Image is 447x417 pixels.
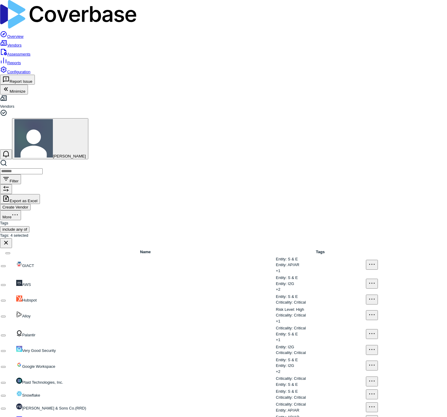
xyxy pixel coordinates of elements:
[276,369,280,374] span: + 2
[276,300,293,304] span: Criticality :
[16,403,22,409] img: https://rrd.com/
[276,313,293,317] span: Criticality :
[276,307,295,312] span: Risk Level :
[22,380,63,385] span: Plaid Technologies, Inc.
[22,393,40,397] span: Snowflake
[276,257,287,261] span: Entity :
[22,406,86,410] span: [PERSON_NAME] & Sons Co.(RRD)
[16,378,22,384] img: https://plaid.com/
[276,358,287,362] span: Entity :
[276,382,287,387] span: Entity :
[22,364,55,369] span: Google Workspace
[22,333,35,337] span: Palantir
[287,408,299,412] span: AP/AR
[287,262,299,267] span: AP/AR
[276,363,287,368] span: Entity :
[293,313,306,317] span: Critical
[10,179,19,183] span: Filter
[287,382,298,387] span: S & E
[16,249,275,255] div: Name
[12,118,88,159] button: Daniel Aranibar avatar[PERSON_NAME]
[295,307,304,312] span: High
[276,281,287,286] span: Entity :
[276,294,287,299] span: Entity :
[293,376,306,381] span: Critical
[293,300,306,304] span: Critical
[16,346,22,352] img: https://verygoodsecurity.com/
[276,326,293,330] span: Criticality :
[287,389,298,394] span: S & E
[276,345,287,349] span: Entity :
[53,154,86,158] span: [PERSON_NAME]
[276,249,365,255] div: Tags
[276,376,293,381] span: Criticality :
[16,330,22,336] img: https://palantir.com/
[276,275,287,280] span: Entity :
[22,298,37,302] span: Hubspot
[16,311,22,317] img: https://alloy.com/
[287,345,294,349] span: I2G
[293,350,306,355] span: Critical
[287,363,294,368] span: I2G
[276,389,287,394] span: Entity :
[276,268,280,273] span: + 1
[293,326,306,330] span: Critical
[287,294,298,299] span: S & E
[276,402,293,406] span: Criticality :
[293,402,306,406] span: Critical
[16,295,22,301] img: https://hubspot.com/
[276,319,280,323] span: + 1
[22,314,31,318] span: Alloy
[16,261,22,267] img: https://giact.com/
[287,257,298,261] span: S & E
[22,348,56,353] span: Very Good Security
[276,408,287,412] span: Entity :
[276,350,293,355] span: Criticality :
[16,280,22,286] img: https://aws.com/
[14,119,53,157] img: Daniel Aranibar avatar
[287,275,298,280] span: S & E
[287,332,298,336] span: S & E
[276,287,280,292] span: + 2
[16,391,22,397] img: https://snowflake.com/en/
[16,362,22,368] img: https://google.com/
[293,395,306,400] span: Critical
[22,263,34,268] span: GIACT
[287,358,298,362] span: S & E
[276,395,293,400] span: Criticality :
[276,337,280,342] span: + 1
[276,332,287,336] span: Entity :
[276,262,287,267] span: Entity :
[287,281,294,286] span: I2G
[22,282,31,287] span: AWS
